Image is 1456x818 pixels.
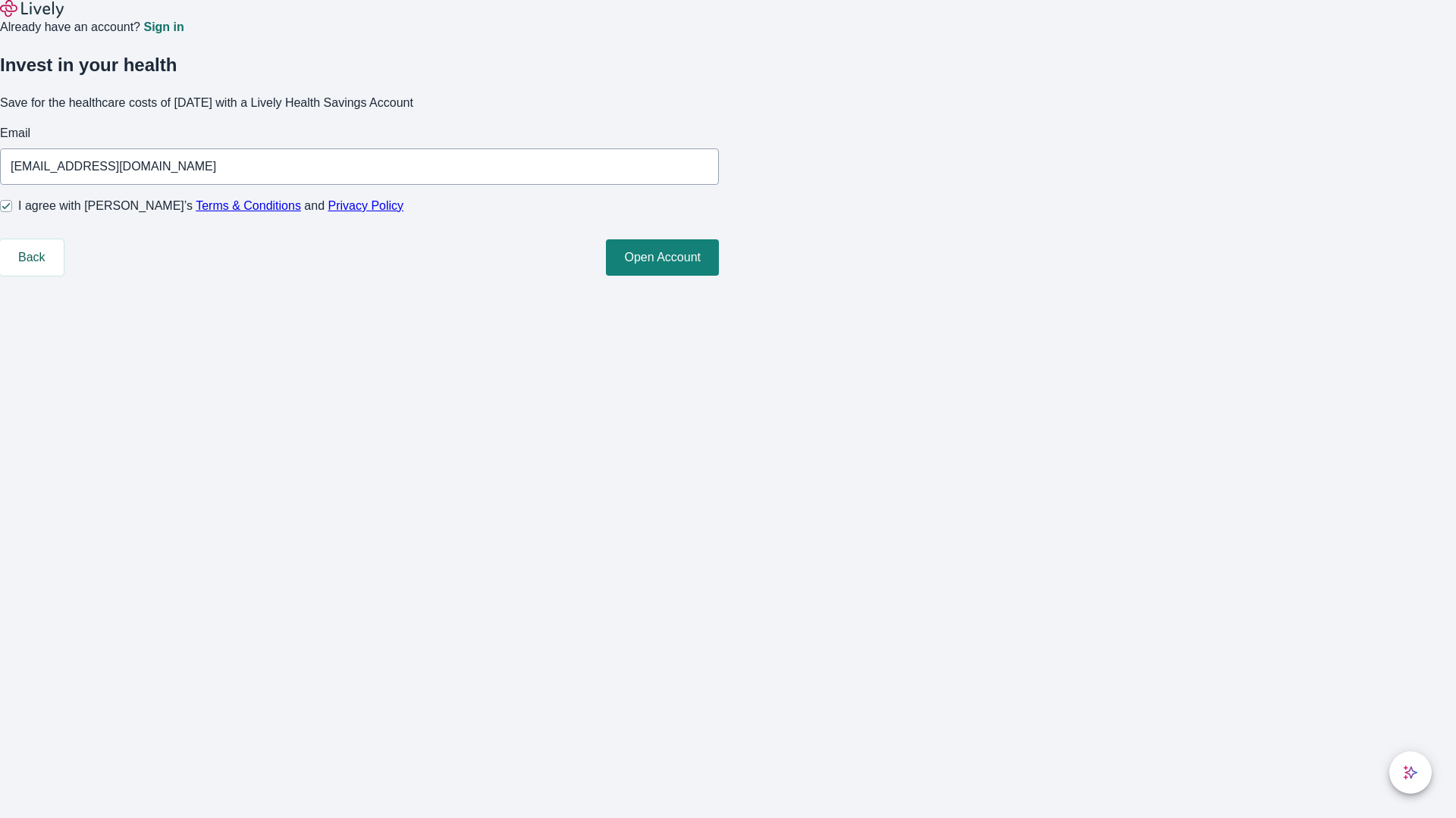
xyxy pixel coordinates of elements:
a: Privacy Policy [328,199,404,212]
a: Terms & Conditions [196,199,301,212]
span: I agree with [PERSON_NAME]’s and [18,197,403,215]
svg: Lively AI Assistant [1403,765,1418,780]
button: chat [1389,751,1432,794]
a: Sign in [143,21,184,33]
button: Open Account [606,239,719,276]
